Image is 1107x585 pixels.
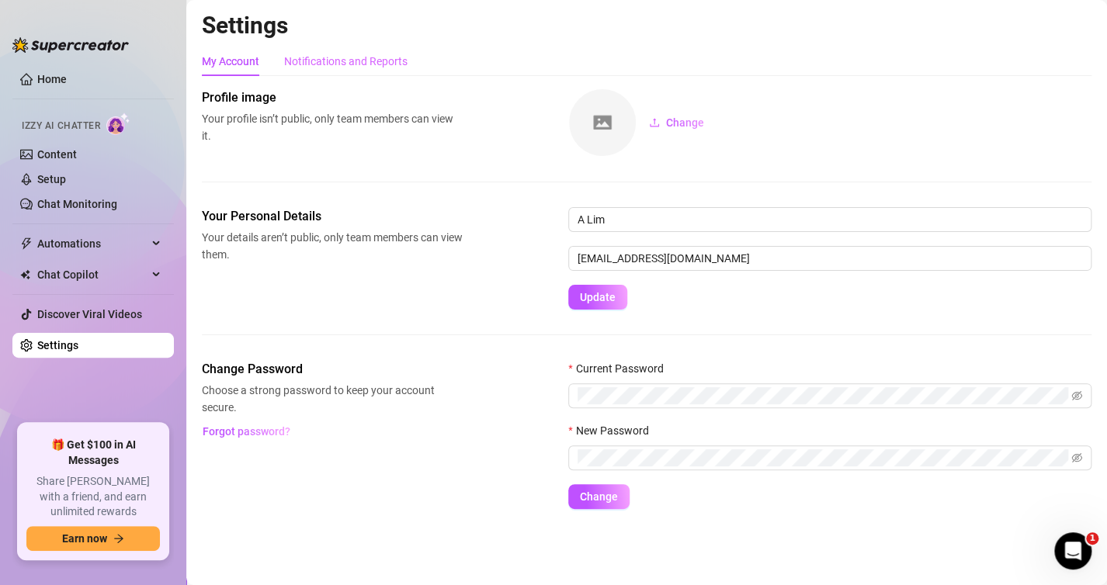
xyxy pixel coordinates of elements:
iframe: Intercom live chat [1054,532,1091,569]
button: Update [568,285,627,310]
input: Enter new email [568,246,1091,271]
span: Change [580,490,618,503]
span: Your Personal Details [202,207,463,226]
div: My Account [202,53,259,70]
span: Izzy AI Chatter [22,119,100,133]
span: 🎁 Get $100 in AI Messages [26,438,160,468]
span: Your profile isn’t public, only team members can view it. [202,110,463,144]
span: Chat Copilot [37,262,147,287]
label: Current Password [568,360,673,377]
span: Profile image [202,88,463,107]
input: Current Password [578,387,1068,404]
img: logo-BBDzfeDw.svg [12,37,129,53]
input: New Password [578,449,1068,466]
img: square-placeholder.png [569,89,636,156]
span: 1 [1086,532,1098,545]
span: Choose a strong password to keep your account secure. [202,382,463,416]
img: AI Chatter [106,112,130,135]
span: Update [580,291,616,303]
a: Chat Monitoring [37,198,117,210]
input: Enter name [568,207,1091,232]
button: Earn nowarrow-right [26,526,160,551]
span: Change [666,116,704,129]
span: arrow-right [113,533,124,544]
span: eye-invisible [1071,390,1082,401]
button: Forgot password? [202,419,290,444]
a: Discover Viral Videos [37,308,142,320]
span: Your details aren’t public, only team members can view them. [202,229,463,263]
span: eye-invisible [1071,452,1082,463]
h2: Settings [202,11,1091,40]
a: Setup [37,173,66,185]
span: Share [PERSON_NAME] with a friend, and earn unlimited rewards [26,474,160,520]
div: Notifications and Reports [284,53,408,70]
span: Forgot password? [203,425,290,438]
button: Change [637,110,717,135]
span: upload [649,117,660,128]
label: New Password [568,422,658,439]
a: Content [37,148,77,161]
span: Change Password [202,360,463,379]
span: Earn now [62,532,107,545]
button: Change [568,484,630,509]
span: thunderbolt [20,237,33,250]
a: Settings [37,339,78,351]
img: Chat Copilot [20,269,30,280]
a: Home [37,73,67,85]
span: Automations [37,231,147,256]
